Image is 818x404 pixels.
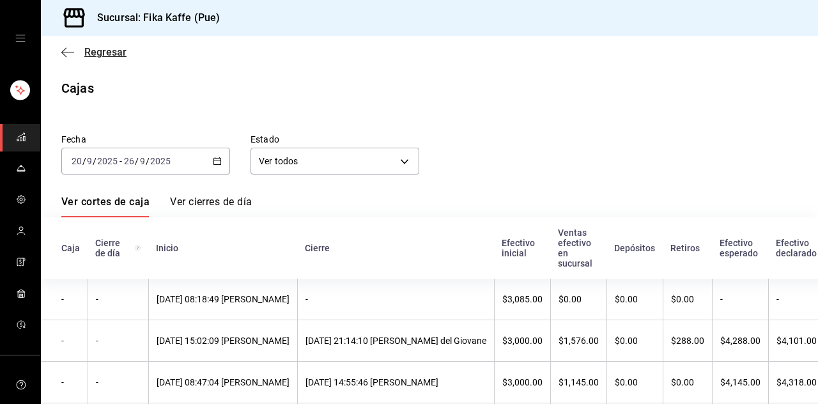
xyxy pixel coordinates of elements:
svg: El número de cierre de día es consecutivo y consolida todos los cortes de caja anteriores en un ú... [135,243,141,253]
font: Regresar [84,46,127,58]
font: - [61,294,64,304]
font: Ventas efectivo en sucursal [558,228,592,268]
font: $4,318.00 [776,377,817,387]
font: - [720,294,723,304]
font: [DATE] 08:47:04 [PERSON_NAME] [157,377,289,387]
font: Inicio [156,243,178,253]
button: cajón abierto [15,33,26,43]
font: $1,576.00 [559,336,599,346]
font: $3,085.00 [502,294,543,304]
font: Ver todos [259,156,298,166]
input: -- [123,156,135,166]
font: $0.00 [615,336,638,346]
font: Depósitos [614,243,655,253]
font: Retiros [670,243,700,253]
font: $3,000.00 [502,377,543,387]
font: Efectivo esperado [720,238,758,258]
font: $0.00 [615,377,638,387]
font: / [146,156,150,166]
font: / [93,156,96,166]
font: Sucursal: Fika Kaffe (Pue) [97,12,220,24]
font: Ver cierres de día [170,196,252,208]
font: - [96,294,98,304]
font: Caja [61,243,80,253]
font: $0.00 [671,377,694,387]
font: Estado [251,134,279,144]
button: Regresar [61,46,127,58]
input: -- [71,156,82,166]
font: - [120,156,122,166]
font: / [82,156,86,166]
font: $4,288.00 [720,336,760,346]
font: Fecha [61,134,86,144]
font: $0.00 [615,294,638,304]
font: - [305,294,308,304]
div: pestañas de navegación [61,195,252,217]
font: - [61,377,64,387]
font: [DATE] 21:14:10 [PERSON_NAME] del Giovane [305,336,486,346]
font: $0.00 [559,294,582,304]
font: - [96,377,98,387]
input: -- [139,156,146,166]
input: -- [86,156,93,166]
font: $1,145.00 [559,377,599,387]
font: - [96,336,98,346]
font: Efectivo inicial [502,238,535,258]
font: - [61,336,64,346]
font: [DATE] 08:18:49 [PERSON_NAME] [157,294,289,304]
font: / [135,156,139,166]
font: Ver cortes de caja [61,196,150,208]
font: [DATE] 15:02:09 [PERSON_NAME] [157,336,289,346]
font: - [776,294,779,304]
font: $0.00 [671,294,694,304]
font: $4,101.00 [776,336,817,346]
font: Cierre de día [95,238,120,258]
font: $4,145.00 [720,377,760,387]
font: $288.00 [671,336,704,346]
input: ---- [96,156,118,166]
font: $3,000.00 [502,336,543,346]
font: [DATE] 14:55:46 [PERSON_NAME] [305,377,438,387]
font: Cierre [305,243,330,253]
font: Cajas [61,81,94,96]
input: ---- [150,156,171,166]
font: Efectivo declarado [776,238,817,258]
